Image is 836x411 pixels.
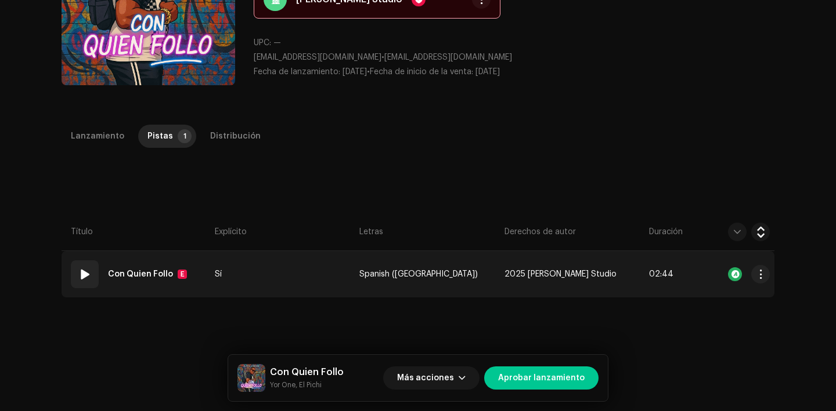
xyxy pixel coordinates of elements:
[178,129,192,143] p-badge: 1
[359,270,478,279] span: Spanish ([GEOGRAPHIC_DATA])
[254,68,370,76] span: •
[649,270,673,278] span: 02:44
[273,39,281,47] span: —
[210,125,261,148] div: Distribución
[254,68,340,76] span: Fecha de lanzamiento:
[383,366,480,390] button: Más acciones
[505,226,576,238] span: Derechos de autor
[254,53,381,61] span: [EMAIL_ADDRESS][DOMAIN_NAME]
[254,52,774,64] p: •
[237,364,265,392] img: a466983c-be4b-4bfc-9b85-4f2b80d449dd
[178,270,187,279] div: E
[215,270,222,279] span: Sí
[270,365,344,379] h5: Con Quien Follo
[343,68,367,76] span: [DATE]
[397,366,454,390] span: Más acciones
[254,39,271,47] span: UPC:
[215,226,247,238] span: Explícito
[649,226,683,238] span: Duración
[484,366,599,390] button: Aprobar lanzamiento
[505,270,617,279] span: 2025 Ashe Studio
[384,53,512,61] span: [EMAIL_ADDRESS][DOMAIN_NAME]
[370,68,473,76] span: Fecha de inicio de la venta:
[359,226,383,238] span: Letras
[498,366,585,390] span: Aprobar lanzamiento
[475,68,500,76] span: [DATE]
[270,379,344,391] small: Con Quien Follo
